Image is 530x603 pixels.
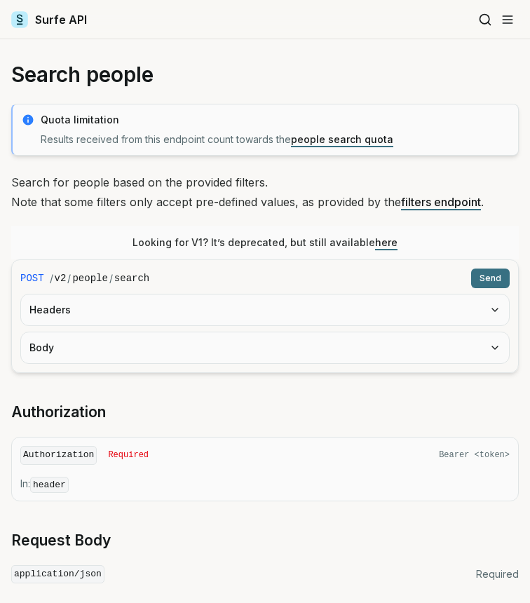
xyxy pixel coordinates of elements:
p: Search for people based on the provided filters. Note that some filters only accept pre-defined v... [11,172,519,212]
button: Headers [21,294,509,325]
code: Authorization [20,446,97,465]
p: Results received from this endpoint count towards the [41,133,510,147]
span: / [50,271,53,285]
button: Toggle Sidebar [496,8,519,31]
code: people [72,271,107,285]
a: Surfe API [11,11,87,28]
button: Open Search [474,8,496,31]
code: application/json [11,565,104,584]
a: Request Body [11,531,111,550]
span: Required [108,449,149,461]
p: In: [20,477,510,492]
h1: Search people [11,62,519,87]
button: Body [21,332,509,363]
a: people search quota [291,133,393,145]
code: v2 [55,271,67,285]
code: header [30,477,69,493]
code: search [114,271,149,285]
a: Authorization [11,402,106,422]
p: Quota limitation [41,113,510,127]
span: Bearer <token> [439,449,510,461]
a: filters endpoint [401,195,481,209]
p: Looking for V1? It’s deprecated, but still available [132,236,397,250]
span: / [67,271,71,285]
span: Required [476,567,519,581]
span: / [109,271,113,285]
span: POST [20,271,44,285]
button: Send [471,269,510,288]
a: here [375,236,397,248]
